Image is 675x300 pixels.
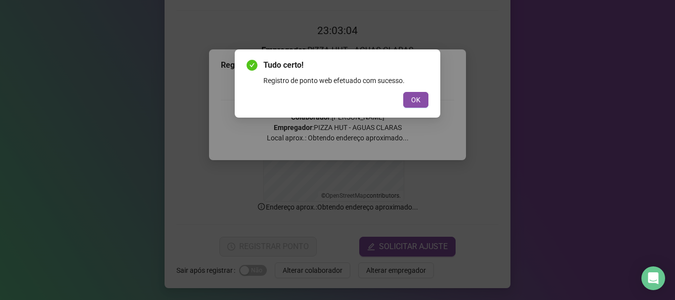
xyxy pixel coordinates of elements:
span: check-circle [247,60,257,71]
button: OK [403,92,428,108]
span: OK [411,94,421,105]
div: Open Intercom Messenger [641,266,665,290]
div: Registro de ponto web efetuado com sucesso. [263,75,428,86]
span: Tudo certo! [263,59,428,71]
